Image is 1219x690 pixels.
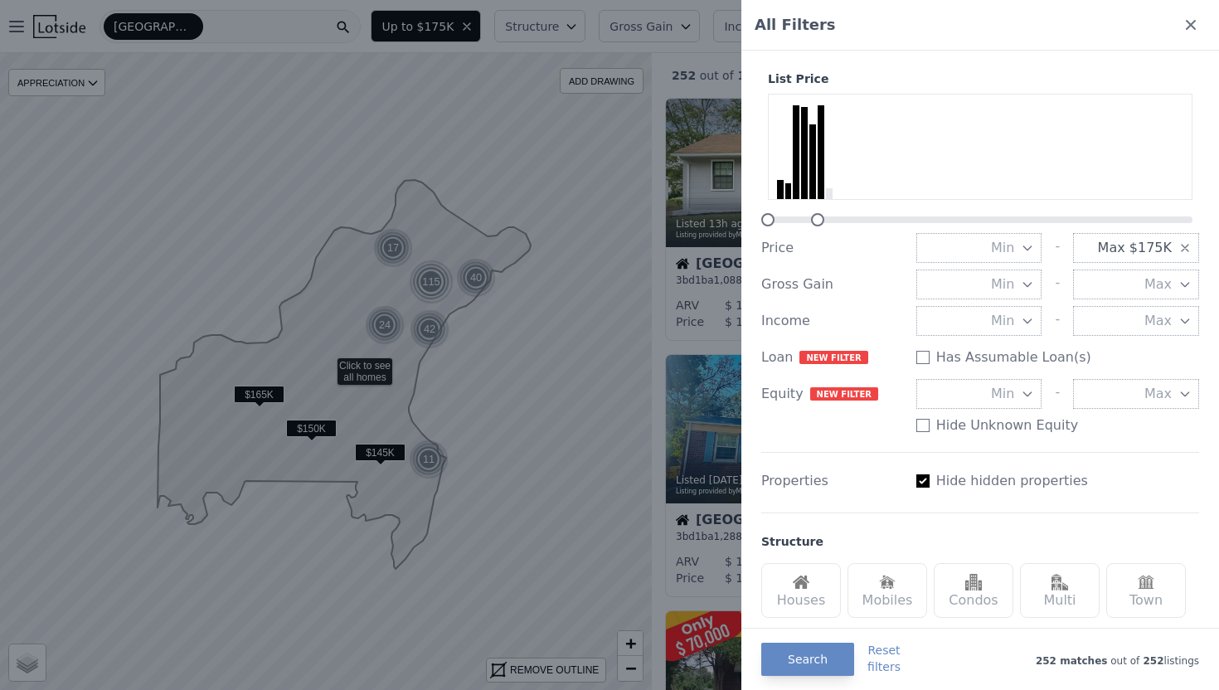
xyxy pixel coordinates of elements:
img: Town [1138,574,1154,590]
div: - [1055,233,1060,263]
div: Town [1106,563,1186,618]
img: Houses [793,574,809,590]
img: Condos [965,574,982,590]
div: Condos [934,563,1013,618]
span: Min [991,275,1014,294]
span: Max [1144,311,1172,331]
div: Multi [1020,563,1100,618]
div: out of listings [901,651,1199,668]
div: Income [761,311,903,331]
span: 252 matches [1036,655,1108,667]
div: - [1055,270,1060,299]
button: Resetfilters [867,642,901,675]
div: Price [761,238,903,258]
span: Max [1144,275,1172,294]
button: Max [1073,306,1199,336]
div: Gross Gain [761,275,903,294]
label: Hide hidden properties [936,471,1088,491]
span: 252 [1139,655,1163,667]
button: Max [1073,270,1199,299]
span: Min [991,238,1014,258]
div: Properties [761,471,903,491]
button: Search [761,643,854,676]
img: Mobiles [879,574,896,590]
span: Min [991,311,1014,331]
span: All Filters [755,13,836,36]
button: Min [916,270,1042,299]
span: Min [991,384,1014,404]
div: Loan [761,347,903,367]
button: Max $175K [1073,233,1199,263]
span: Max [1144,384,1172,404]
label: Hide Unknown Equity [936,415,1079,435]
div: Structure [761,533,823,550]
span: Max $175K [1098,238,1172,258]
div: - [1055,306,1060,336]
label: Has Assumable Loan(s) [936,347,1091,367]
button: Min [916,379,1042,409]
div: List Price [761,70,1199,87]
button: Min [916,233,1042,263]
button: Min [916,306,1042,336]
span: NEW FILTER [810,387,878,401]
div: Equity [761,384,903,404]
button: Max [1073,379,1199,409]
div: Mobiles [847,563,927,618]
span: NEW FILTER [799,351,867,364]
div: - [1055,379,1060,409]
div: Houses [761,563,841,618]
img: Multi [1051,574,1068,590]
